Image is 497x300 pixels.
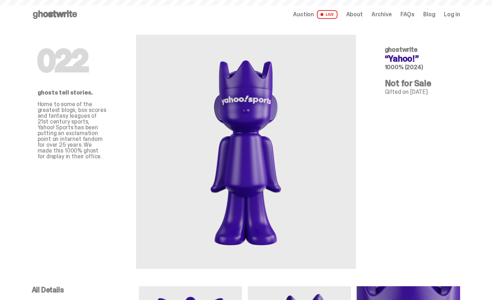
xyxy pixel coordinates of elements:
[400,12,415,17] a: FAQs
[203,52,289,251] img: ghostwrite&ldquo;Yahoo!&rdquo;
[38,46,107,75] h1: 022
[293,12,314,17] span: Auction
[38,101,107,159] p: Home to some of the greatest blogs, box scores and fantasy leagues of 21st century sports, Yahoo!...
[385,79,454,88] h4: Not for Sale
[385,45,417,54] span: ghostwrite
[293,10,337,19] a: Auction LIVE
[38,90,107,96] p: ghosts tell stories.
[32,286,139,293] p: All Details
[385,54,454,63] h4: “Yahoo!”
[444,12,460,17] a: Log in
[423,12,435,17] a: Blog
[371,12,392,17] a: Archive
[346,12,363,17] a: About
[317,10,337,19] span: LIVE
[385,63,423,71] span: 1000% (2024)
[385,89,454,95] p: Gifted on [DATE]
